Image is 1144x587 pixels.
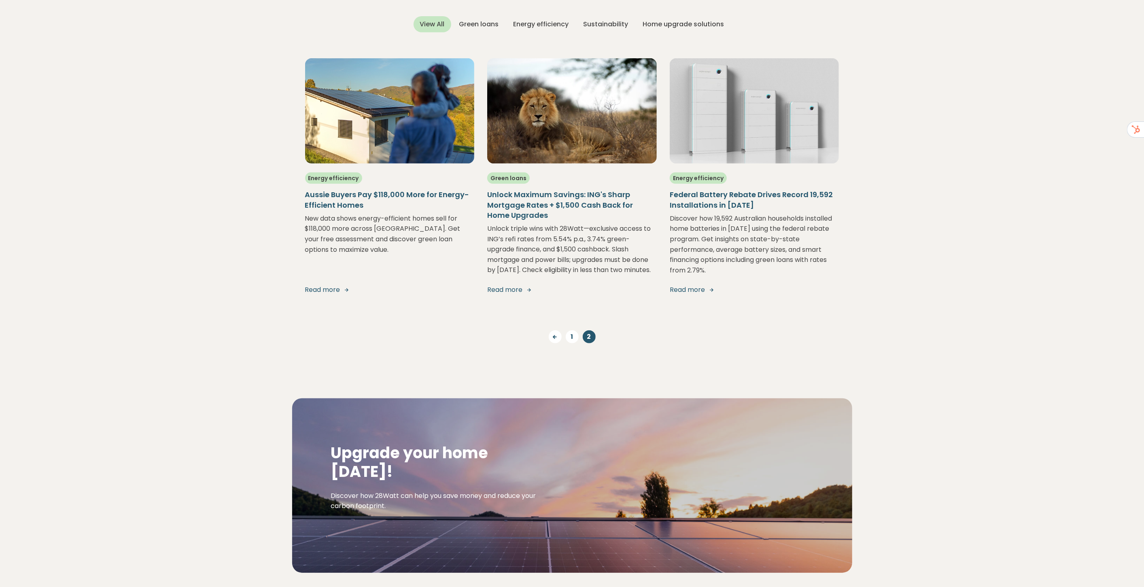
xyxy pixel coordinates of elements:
[487,285,657,295] a: Read more
[414,16,451,32] div: View All
[637,16,731,32] div: Home upgrade solutions
[487,189,657,220] h5: Unlock Maximum Savings: ING's Sharp Mortgage Rates + $1,500 Cash Back for Home Upgrades
[670,172,727,184] span: Energy efficiency
[566,330,579,343] a: 1
[331,491,546,511] p: Discover how 28Watt can help you save money and reduce your carbon footprint.
[670,213,839,276] p: Discover how 19,592 Australian households installed home batteries in [DATE] using the federal re...
[487,58,657,164] img: ing-cashback-offer
[670,183,839,213] a: Federal Battery Rebate Drives Record 19,592 Installations in [DATE]
[487,223,657,275] p: Unlock triple wins with 28Watt—exclusive access to ING’s refi rates from 5.54% p.a., 3.74% green-...
[453,16,505,32] div: Green loans
[305,183,475,213] a: Aussie Buyers Pay $118,000 More for Energy-Efficient Homes
[305,58,475,164] img: aussie-buyers-pay-118-000-more-for-energy-efficient-homes
[305,285,475,295] a: Read more
[670,58,839,164] img: federal-battery-rebate-drives-record-19-592-installations-in-july-2025
[305,172,362,184] span: Energy efficiency
[487,172,530,184] span: Green loans
[331,444,546,481] h2: Upgrade your home [DATE]!
[487,183,657,223] a: Unlock Maximum Savings: ING's Sharp Mortgage Rates + $1,500 Cash Back for Home Upgrades
[577,16,635,32] div: Sustainability
[670,285,839,295] a: Read more
[583,330,596,343] a: 2
[507,16,575,32] div: Energy efficiency
[305,213,475,276] p: New data shows energy-efficient homes sell for $118,000 more across [GEOGRAPHIC_DATA]. Get your f...
[305,189,475,210] h5: Aussie Buyers Pay $118,000 More for Energy-Efficient Homes
[670,189,839,210] h5: Federal Battery Rebate Drives Record 19,592 Installations in [DATE]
